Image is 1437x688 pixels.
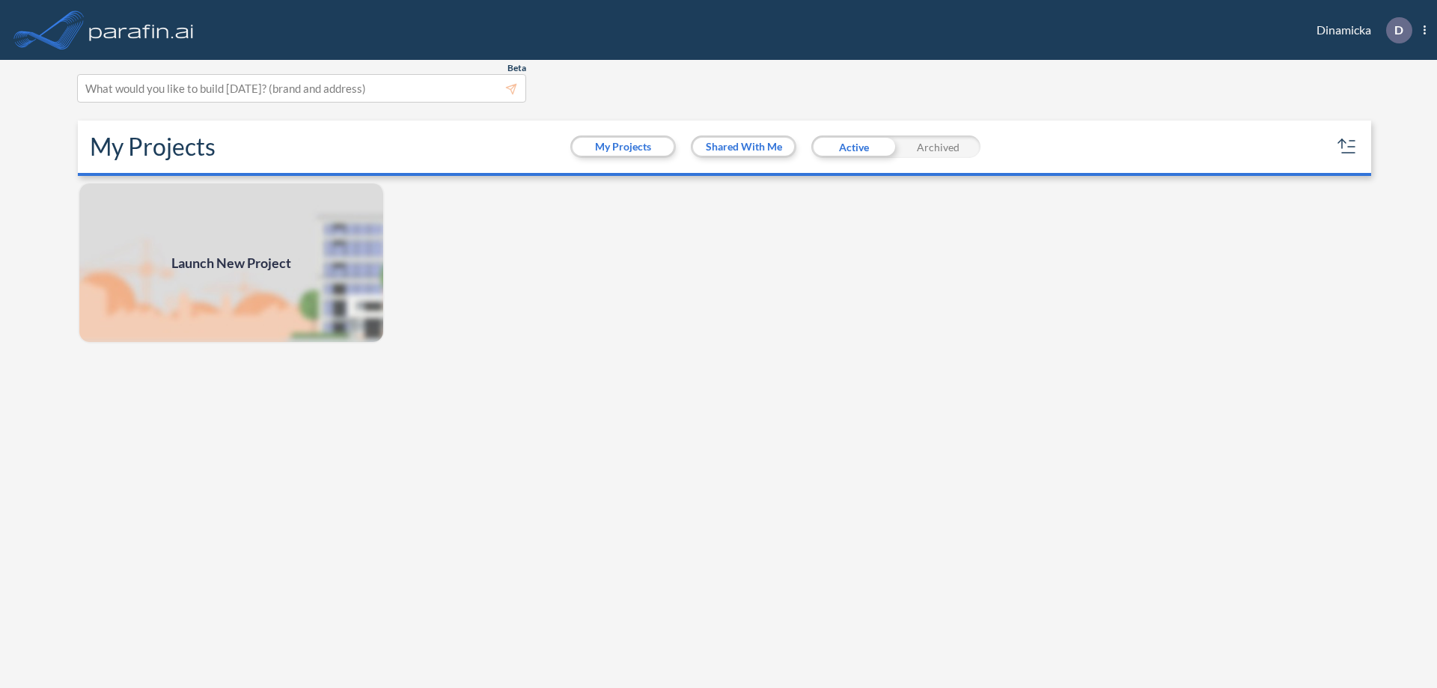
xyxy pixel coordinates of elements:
[1294,17,1426,43] div: Dinamicka
[507,62,526,74] span: Beta
[171,253,291,273] span: Launch New Project
[1335,135,1359,159] button: sort
[573,138,674,156] button: My Projects
[811,136,896,158] div: Active
[693,138,794,156] button: Shared With Me
[896,136,980,158] div: Archived
[1394,23,1403,37] p: D
[78,182,385,344] img: add
[90,133,216,161] h2: My Projects
[86,15,197,45] img: logo
[78,182,385,344] a: Launch New Project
